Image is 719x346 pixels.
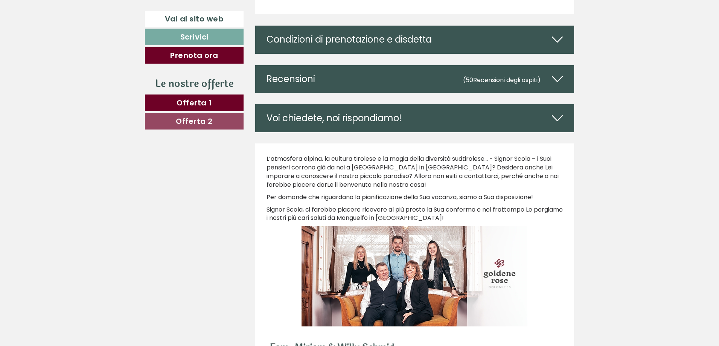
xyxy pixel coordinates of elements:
p: L’atmosfera alpina, la cultura tirolese e la magia della diversità sudtirolese… - Signor Scola – ... [267,155,563,189]
span: Offerta 1 [177,98,212,108]
a: Scrivici [145,29,244,45]
p: Signor Scola, ci farebbe piacere ricevere al più presto la Sua conferma e nel frattempo Le porgia... [267,206,563,223]
div: Condizioni di prenotazione e disdetta [255,26,574,53]
div: Le nostre offerte [145,77,244,91]
span: Recensioni degli ospiti [473,76,538,84]
div: Voi chiedete, noi rispondiamo! [255,104,574,132]
a: Vai al sito web [145,11,244,27]
img: image [302,226,527,326]
a: Prenota ora [145,47,244,64]
p: Per domande che riguardano la pianificazione della Sua vacanza, siamo a Sua disposizione! [267,193,563,202]
small: (50 ) [463,76,541,84]
span: Offerta 2 [176,116,213,127]
div: Recensioni [255,65,574,93]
